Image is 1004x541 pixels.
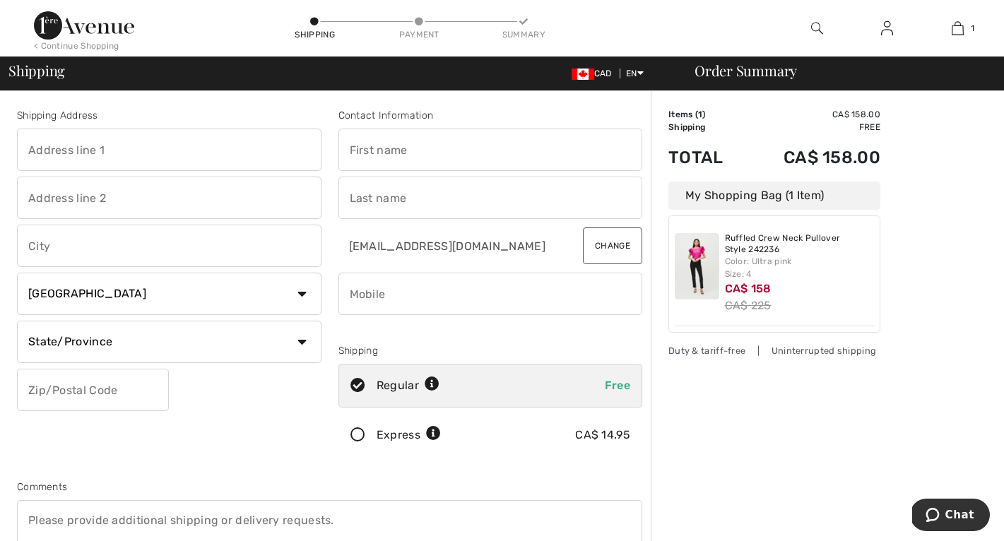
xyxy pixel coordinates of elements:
[870,20,904,37] a: Sign In
[338,273,643,315] input: Mobile
[971,22,974,35] span: 1
[17,129,321,171] input: Address line 1
[952,20,964,37] img: My Bag
[502,28,545,41] div: Summary
[17,480,642,494] div: Comments
[338,108,643,123] div: Contact Information
[725,299,772,312] s: CA$ 225
[725,255,875,280] div: Color: Ultra pink Size: 4
[675,233,719,299] img: Ruffled Crew Neck Pullover Style 242236
[377,427,441,444] div: Express
[17,108,321,123] div: Shipping Address
[605,379,630,392] span: Free
[668,182,880,210] div: My Shopping Bag (1 Item)
[912,499,990,534] iframe: Opens a widget where you can chat to one of our agents
[811,20,823,37] img: search the website
[294,28,336,41] div: Shipping
[626,69,644,78] span: EN
[698,109,702,119] span: 1
[668,133,745,182] td: Total
[725,233,875,255] a: Ruffled Crew Neck Pullover Style 242236
[377,377,439,394] div: Regular
[668,121,745,133] td: Shipping
[34,40,119,52] div: < Continue Shopping
[17,225,321,267] input: City
[745,121,880,133] td: Free
[398,28,440,41] div: Payment
[668,344,880,357] div: Duty & tariff-free | Uninterrupted shipping
[583,227,642,264] button: Change
[881,20,893,37] img: My Info
[34,11,134,40] img: 1ère Avenue
[17,177,321,219] input: Address line 2
[678,64,996,78] div: Order Summary
[745,133,880,182] td: CA$ 158.00
[575,427,630,444] div: CA$ 14.95
[8,64,65,78] span: Shipping
[338,177,643,219] input: Last name
[725,282,772,295] span: CA$ 158
[745,108,880,121] td: CA$ 158.00
[338,343,643,358] div: Shipping
[338,225,567,267] input: E-mail
[923,20,992,37] a: 1
[572,69,594,80] img: Canadian Dollar
[572,69,618,78] span: CAD
[338,129,643,171] input: First name
[668,108,745,121] td: Items ( )
[17,369,169,411] input: Zip/Postal Code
